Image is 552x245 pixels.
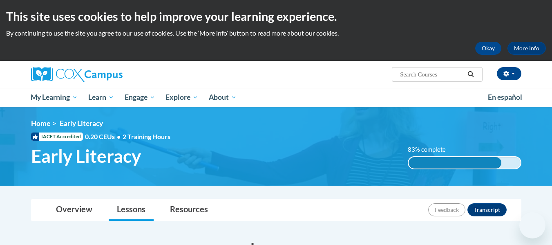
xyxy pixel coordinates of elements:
a: Lessons [109,199,154,221]
span: • [117,133,121,140]
div: 83% complete [409,157,501,169]
a: My Learning [26,88,83,107]
button: Transcript [467,203,507,216]
span: 2 Training Hours [123,133,170,140]
img: Cox Campus [31,67,123,82]
span: Explore [165,92,198,102]
a: Home [31,119,50,128]
a: Overview [48,199,101,221]
span: Early Literacy [60,119,103,128]
span: Engage [125,92,155,102]
a: Learn [83,88,119,107]
span: 0.20 CEUs [85,132,123,141]
button: Feedback [428,203,465,216]
span: My Learning [31,92,78,102]
a: Resources [162,199,216,221]
span: About [209,92,237,102]
a: En español [483,89,527,106]
h2: This site uses cookies to help improve your learning experience. [6,8,546,25]
p: By continuing to use the site you agree to our use of cookies. Use the ‘More info’ button to read... [6,29,546,38]
span: IACET Accredited [31,133,83,141]
a: More Info [507,42,546,55]
button: Account Settings [497,67,521,80]
div: Main menu [19,88,534,107]
a: Engage [119,88,161,107]
button: Okay [475,42,501,55]
button: Search [465,70,477,79]
input: Search Courses [399,70,465,79]
span: Early Literacy [31,145,141,167]
span: Learn [88,92,114,102]
a: Explore [160,88,203,107]
span: En español [488,93,522,101]
a: About [203,88,242,107]
a: Cox Campus [31,67,186,82]
label: 83% complete [408,145,455,154]
iframe: Button to launch messaging window [519,212,545,238]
